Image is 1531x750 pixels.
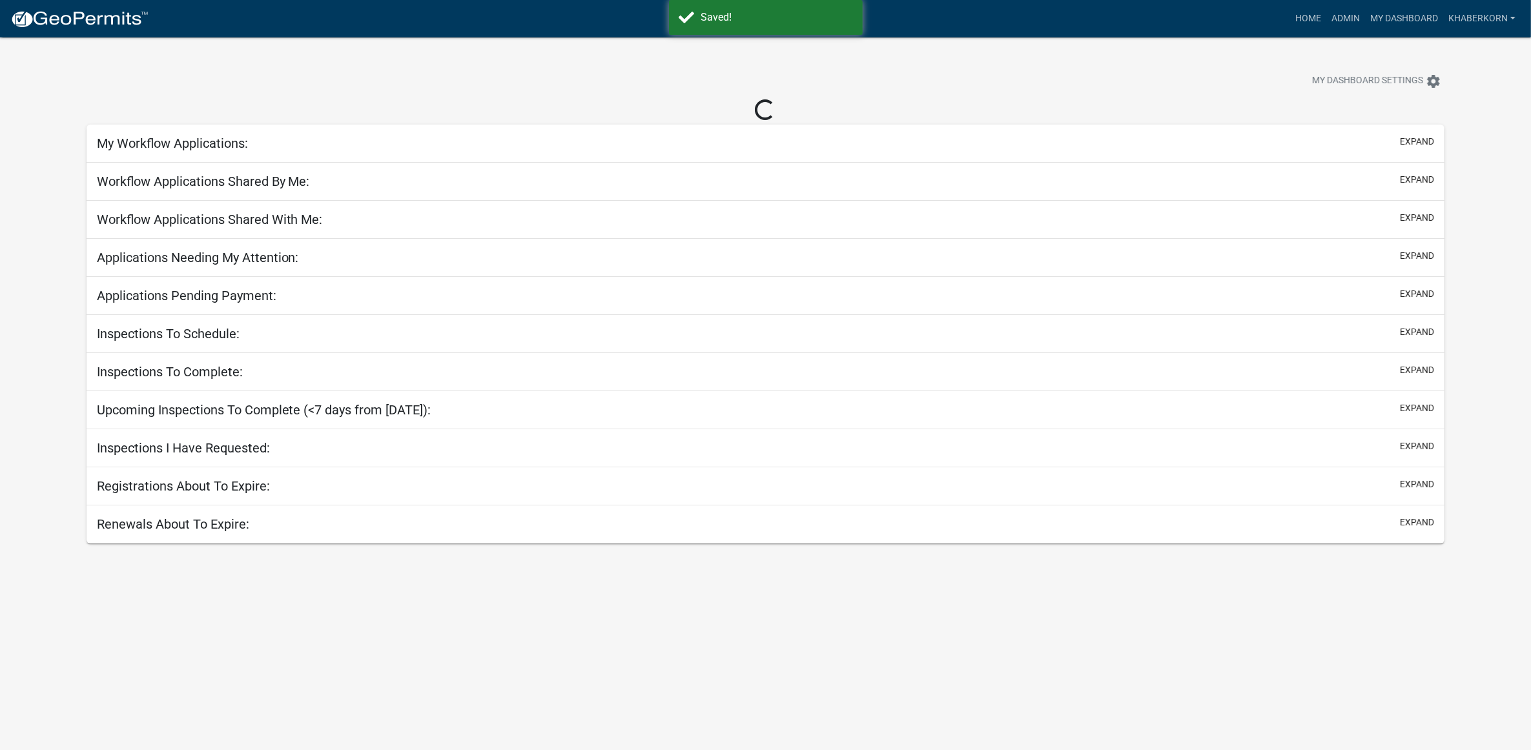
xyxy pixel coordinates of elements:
[97,402,431,418] h5: Upcoming Inspections To Complete (<7 days from [DATE]):
[1426,74,1441,89] i: settings
[1400,135,1434,148] button: expand
[1290,6,1326,31] a: Home
[1312,74,1423,89] span: My Dashboard Settings
[1400,211,1434,225] button: expand
[1400,363,1434,377] button: expand
[97,136,248,151] h5: My Workflow Applications:
[701,10,853,25] div: Saved!
[1326,6,1365,31] a: Admin
[97,516,249,532] h5: Renewals About To Expire:
[97,288,276,303] h5: Applications Pending Payment:
[1400,516,1434,529] button: expand
[1400,401,1434,415] button: expand
[1400,173,1434,187] button: expand
[97,440,270,456] h5: Inspections I Have Requested:
[97,478,270,494] h5: Registrations About To Expire:
[97,326,240,341] h5: Inspections To Schedule:
[97,212,323,227] h5: Workflow Applications Shared With Me:
[1400,440,1434,453] button: expand
[1400,287,1434,301] button: expand
[1400,249,1434,263] button: expand
[1443,6,1521,31] a: khaberkorn
[1302,68,1452,94] button: My Dashboard Settingssettings
[97,364,243,380] h5: Inspections To Complete:
[1400,325,1434,339] button: expand
[97,250,299,265] h5: Applications Needing My Attention:
[1365,6,1443,31] a: My Dashboard
[1400,478,1434,491] button: expand
[97,174,310,189] h5: Workflow Applications Shared By Me:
